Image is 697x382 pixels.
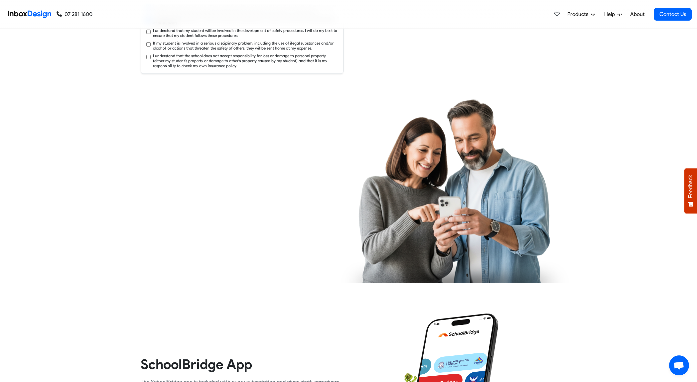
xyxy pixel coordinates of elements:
[688,175,694,198] span: Feedback
[141,356,344,373] heading: SchoolBridge App
[153,28,338,38] label: I understand that my student will be involved in the development of safety procedures. I will do ...
[57,10,92,18] a: 07 281 1600
[565,8,598,21] a: Products
[153,53,338,68] label: I understand that the school does not accept responsibility for loss or damage to personal proper...
[669,355,689,375] div: Open chat
[153,41,338,51] label: If my student is involved in a serious disciplinary problem, including the use of illegal substan...
[602,8,625,21] a: Help
[341,99,569,283] img: parents_using_phone.png
[654,8,692,21] a: Contact Us
[567,10,591,18] span: Products
[604,10,618,18] span: Help
[684,168,697,213] button: Feedback - Show survey
[628,8,646,21] a: About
